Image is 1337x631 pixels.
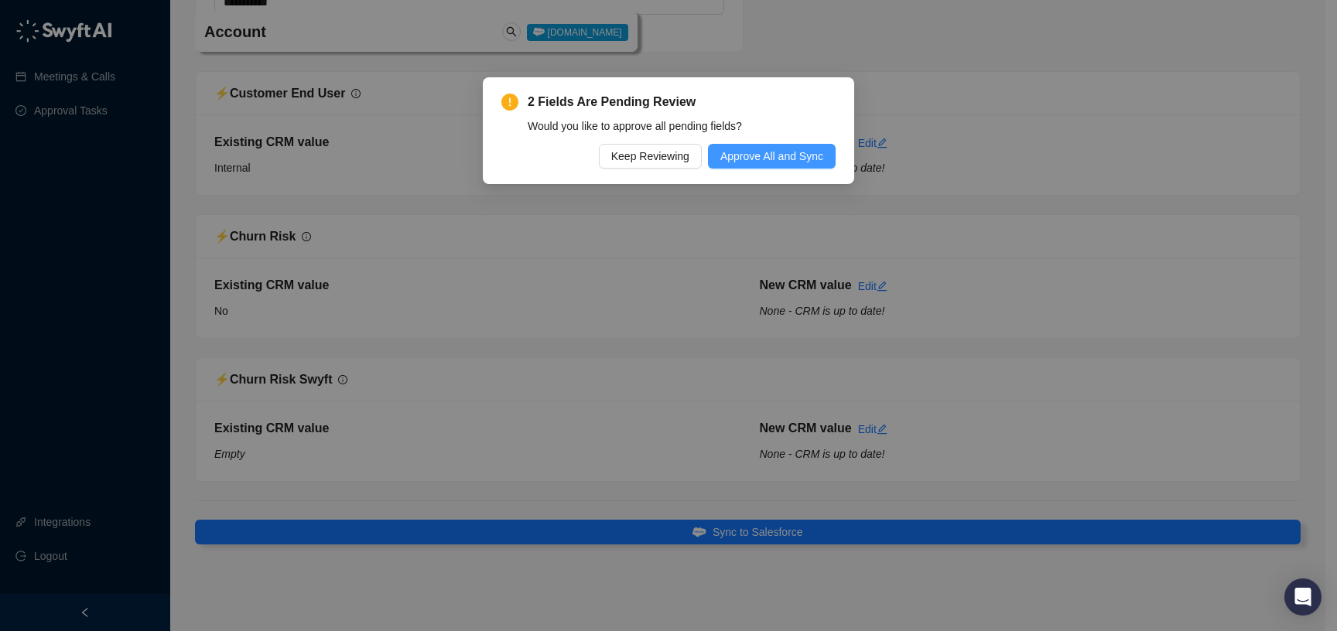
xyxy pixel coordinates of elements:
[720,148,823,165] span: Approve All and Sync
[599,144,702,169] button: Keep Reviewing
[611,148,689,165] span: Keep Reviewing
[501,94,518,111] span: exclamation-circle
[708,144,836,169] button: Approve All and Sync
[528,118,836,135] div: Would you like to approve all pending fields?
[528,93,836,111] span: 2 Fields Are Pending Review
[1284,578,1322,616] div: Open Intercom Messenger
